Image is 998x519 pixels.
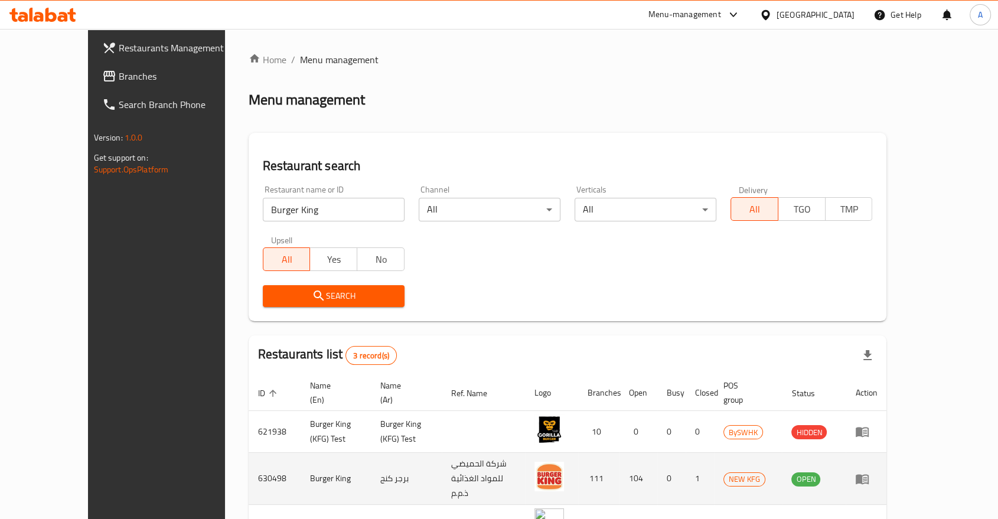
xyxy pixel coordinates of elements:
label: Upsell [271,236,293,244]
button: All [263,247,311,271]
td: 0 [657,411,686,453]
img: Burger King [534,462,564,491]
td: Burger King (KFG) Test [301,411,371,453]
span: TMP [830,201,868,218]
button: Search [263,285,405,307]
a: Search Branch Phone [93,90,255,119]
div: All [419,198,560,221]
th: Closed [686,375,714,411]
span: ID [258,386,281,400]
td: 10 [578,411,619,453]
a: Branches [93,62,255,90]
input: Search for restaurant name or ID.. [263,198,405,221]
span: Status [791,386,830,400]
td: 630498 [249,453,301,505]
span: All [736,201,774,218]
div: HIDDEN [791,425,827,439]
a: Restaurants Management [93,34,255,62]
th: Open [619,375,657,411]
span: Branches [119,69,245,83]
button: Yes [309,247,357,271]
span: A [978,8,983,21]
button: No [357,247,405,271]
span: Menu management [300,53,379,67]
div: Menu [855,425,877,439]
td: Burger King (KFG) Test [371,411,442,453]
span: TGO [783,201,821,218]
td: 0 [686,411,714,453]
td: شركة الحميضي للمواد الغذائية ذ.م.م [442,453,526,505]
td: 1 [686,453,714,505]
span: HIDDEN [791,426,827,439]
td: Burger King [301,453,371,505]
span: Name (En) [310,378,357,407]
span: Get support on: [94,150,148,165]
span: Version: [94,130,123,145]
a: Home [249,53,286,67]
th: Logo [525,375,578,411]
td: 621938 [249,411,301,453]
span: BySWHK [724,426,762,439]
h2: Restaurant search [263,157,873,175]
td: 104 [619,453,657,505]
button: TGO [778,197,826,221]
span: All [268,251,306,268]
span: No [362,251,400,268]
div: All [575,198,716,221]
button: All [730,197,778,221]
img: Burger King (KFG) Test [534,414,564,444]
label: Delivery [739,185,768,194]
th: Action [846,375,886,411]
div: [GEOGRAPHIC_DATA] [777,8,855,21]
span: Ref. Name [451,386,503,400]
th: Branches [578,375,619,411]
span: Search Branch Phone [119,97,245,112]
span: OPEN [791,472,820,486]
td: برجر كنج [371,453,442,505]
span: 1.0.0 [125,130,143,145]
td: 0 [619,411,657,453]
li: / [291,53,295,67]
th: Busy [657,375,686,411]
span: POS group [723,378,768,407]
button: TMP [825,197,873,221]
div: Export file [853,341,882,370]
div: Menu-management [648,8,721,22]
a: Support.OpsPlatform [94,162,169,177]
h2: Menu management [249,90,365,109]
nav: breadcrumb [249,53,887,67]
td: 0 [657,453,686,505]
span: Yes [315,251,353,268]
span: Search [272,289,395,303]
span: Name (Ar) [380,378,428,407]
span: Restaurants Management [119,41,245,55]
span: 3 record(s) [346,350,396,361]
span: NEW KFG [724,472,765,486]
h2: Restaurants list [258,345,397,365]
td: 111 [578,453,619,505]
div: Total records count [345,346,397,365]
